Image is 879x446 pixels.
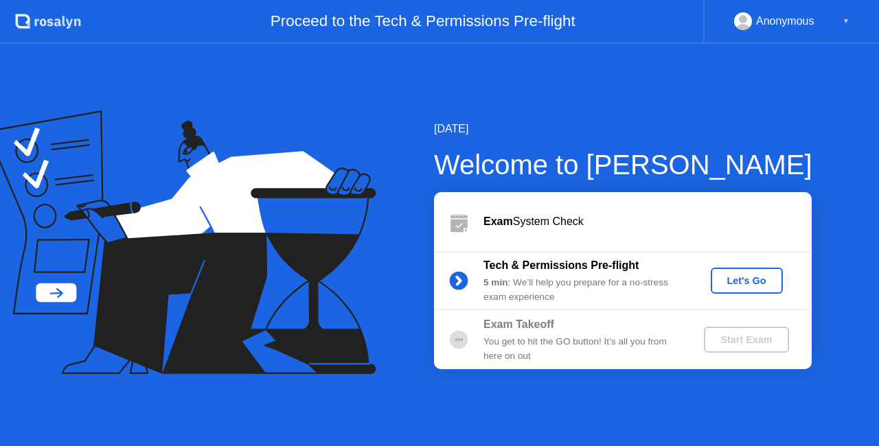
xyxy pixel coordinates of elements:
div: System Check [483,213,812,230]
b: Tech & Permissions Pre-flight [483,259,639,271]
b: Exam Takeoff [483,318,554,330]
div: Let's Go [716,275,777,286]
div: ▼ [843,12,849,30]
div: [DATE] [434,121,812,137]
b: Exam [483,215,513,227]
div: You get to hit the GO button! It’s all you from here on out [483,335,681,363]
div: Start Exam [709,334,783,345]
div: Welcome to [PERSON_NAME] [434,144,812,185]
div: : We’ll help you prepare for a no-stress exam experience [483,276,681,304]
b: 5 min [483,277,508,287]
button: Let's Go [711,268,783,294]
button: Start Exam [704,327,788,353]
div: Anonymous [756,12,814,30]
